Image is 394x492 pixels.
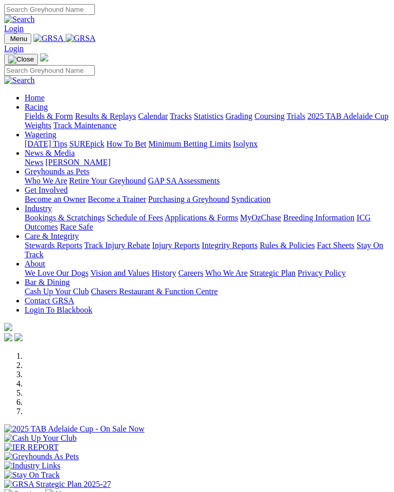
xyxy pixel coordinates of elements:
[8,55,34,64] img: Close
[25,158,390,167] div: News & Media
[90,269,149,277] a: Vision and Values
[4,470,60,480] img: Stay On Track
[178,269,203,277] a: Careers
[84,241,150,250] a: Track Injury Rebate
[4,24,24,33] a: Login
[240,213,281,222] a: MyOzChase
[107,139,147,148] a: How To Bet
[298,269,346,277] a: Privacy Policy
[69,176,146,185] a: Retire Your Greyhound
[148,195,229,203] a: Purchasing a Greyhound
[25,139,390,149] div: Wagering
[25,130,56,139] a: Wagering
[4,4,95,15] input: Search
[25,186,68,194] a: Get Involved
[25,213,105,222] a: Bookings & Scratchings
[148,176,220,185] a: GAP SA Assessments
[53,121,116,130] a: Track Maintenance
[25,259,45,268] a: About
[151,269,176,277] a: History
[14,333,23,341] img: twitter.svg
[283,213,354,222] a: Breeding Information
[307,112,388,120] a: 2025 TAB Adelaide Cup
[10,35,27,43] span: Menu
[4,44,24,53] a: Login
[138,112,168,120] a: Calendar
[4,480,111,489] img: GRSA Strategic Plan 2025-27
[25,112,73,120] a: Fields & Form
[233,139,258,148] a: Isolynx
[4,65,95,76] input: Search
[25,121,51,130] a: Weights
[25,176,67,185] a: Who We Are
[25,269,88,277] a: We Love Our Dogs
[260,241,315,250] a: Rules & Policies
[91,287,218,296] a: Chasers Restaurant & Function Centre
[60,222,93,231] a: Race Safe
[4,33,31,44] button: Toggle navigation
[25,269,390,278] div: About
[4,323,12,331] img: logo-grsa-white.png
[25,296,74,305] a: Contact GRSA
[25,195,86,203] a: Become an Owner
[205,269,248,277] a: Who We Are
[4,54,38,65] button: Toggle navigation
[25,287,89,296] a: Cash Up Your Club
[25,232,79,240] a: Care & Integrity
[25,213,390,232] div: Industry
[25,149,75,157] a: News & Media
[286,112,305,120] a: Trials
[25,158,43,167] a: News
[88,195,146,203] a: Become a Trainer
[69,139,104,148] a: SUREpick
[226,112,252,120] a: Grading
[25,213,371,231] a: ICG Outcomes
[202,241,258,250] a: Integrity Reports
[317,241,354,250] a: Fact Sheets
[148,139,231,148] a: Minimum Betting Limits
[25,287,390,296] div: Bar & Dining
[231,195,270,203] a: Syndication
[40,53,48,61] img: logo-grsa-white.png
[25,241,390,259] div: Care & Integrity
[75,112,136,120] a: Results & Replays
[152,241,200,250] a: Injury Reports
[4,434,76,443] img: Cash Up Your Club
[254,112,285,120] a: Coursing
[45,158,110,167] a: [PERSON_NAME]
[194,112,224,120] a: Statistics
[33,34,64,43] img: GRSA
[25,241,383,259] a: Stay On Track
[4,443,58,452] img: IER REPORT
[25,305,92,314] a: Login To Blackbook
[4,76,35,85] img: Search
[25,102,48,111] a: Racing
[4,424,145,434] img: 2025 TAB Adelaide Cup - On Sale Now
[25,139,67,148] a: [DATE] Tips
[107,213,163,222] a: Schedule of Fees
[25,278,70,286] a: Bar & Dining
[25,112,390,130] div: Racing
[250,269,295,277] a: Strategic Plan
[25,167,89,176] a: Greyhounds as Pets
[170,112,192,120] a: Tracks
[25,176,390,186] div: Greyhounds as Pets
[4,15,35,24] img: Search
[4,461,61,470] img: Industry Links
[25,195,390,204] div: Get Involved
[25,241,82,250] a: Stewards Reports
[4,333,12,341] img: facebook.svg
[66,34,96,43] img: GRSA
[25,93,45,102] a: Home
[25,204,52,213] a: Industry
[4,452,79,461] img: Greyhounds As Pets
[165,213,238,222] a: Applications & Forms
